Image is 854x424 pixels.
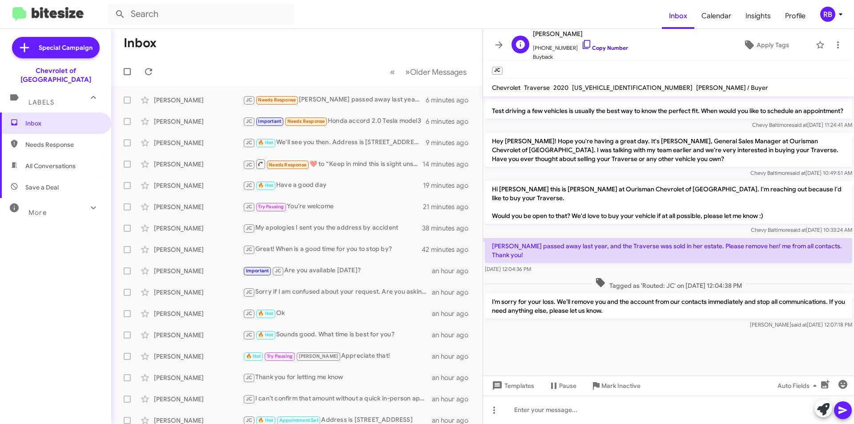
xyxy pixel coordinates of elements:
[243,180,423,190] div: Have a good day
[243,308,432,319] div: Ok
[559,378,576,394] span: Pause
[750,321,852,328] span: [PERSON_NAME] [DATE] 12:07:18 PM
[246,311,252,316] span: JC
[246,375,252,380] span: JC
[426,117,475,126] div: 6 minutes ago
[243,244,422,254] div: Great! When is a good time for you to stop by?
[432,373,475,382] div: an hour ago
[483,378,541,394] button: Templates
[524,84,550,92] span: Traverse
[25,119,101,128] span: Inbox
[243,287,432,297] div: Sorry if I am confused about your request. Are you asking for paperwork on a car that you purchas...
[25,183,59,192] span: Save a Deal
[267,353,293,359] span: Try Pausing
[25,140,101,149] span: Needs Response
[541,378,584,394] button: Pause
[777,378,820,394] span: Auto Fields
[154,245,243,254] div: [PERSON_NAME]
[243,137,426,148] div: We'll see you then. Address is [STREET_ADDRESS]
[492,84,520,92] span: Chevrolet
[490,378,534,394] span: Templates
[258,417,273,423] span: 🔥 Hot
[246,162,252,168] span: JC
[432,267,475,275] div: an hour ago
[154,309,243,318] div: [PERSON_NAME]
[738,3,778,29] a: Insights
[25,162,76,170] span: All Conversations
[485,76,852,119] p: Hi [PERSON_NAME] it's [PERSON_NAME] at Ourisman Chevrolet of Baltimore I just wanted to thank you...
[792,121,807,128] span: said at
[422,245,475,254] div: 42 minutes ago
[154,202,243,211] div: [PERSON_NAME]
[154,181,243,190] div: [PERSON_NAME]
[12,37,100,58] a: Special Campaign
[28,209,47,217] span: More
[410,67,467,77] span: Older Messages
[243,223,422,233] div: My apologies I sent you the address by accident
[751,226,852,233] span: Chevy Baltimore [DATE] 10:33:24 AM
[243,372,432,383] div: Thank you for letting me know
[778,3,813,29] a: Profile
[581,44,628,51] a: Copy Number
[601,378,640,394] span: Mark Inactive
[28,98,54,106] span: Labels
[432,352,475,361] div: an hour ago
[246,140,252,145] span: JC
[246,332,252,338] span: JC
[39,43,93,52] span: Special Campaign
[790,170,806,176] span: said at
[243,202,423,212] div: You're welcome
[258,204,284,210] span: Try Pausing
[154,96,243,105] div: [PERSON_NAME]
[533,28,628,39] span: [PERSON_NAME]
[485,266,531,272] span: [DATE] 12:04:36 PM
[385,63,472,81] nav: Page navigation example
[426,138,475,147] div: 9 minutes ago
[426,96,475,105] div: 6 minutes ago
[275,268,281,274] span: JC
[154,373,243,382] div: [PERSON_NAME]
[390,66,395,77] span: «
[258,311,273,316] span: 🔥 Hot
[757,37,789,53] span: Apply Tags
[790,226,806,233] span: said at
[400,63,472,81] button: Next
[432,331,475,339] div: an hour ago
[246,225,252,231] span: JC
[584,378,648,394] button: Mark Inactive
[258,97,296,103] span: Needs Response
[813,7,844,22] button: RB
[553,84,568,92] span: 2020
[696,84,768,92] span: [PERSON_NAME] / Buyer
[243,95,426,105] div: [PERSON_NAME] passed away last year, and the Traverse was sold in her estate. Please remove her/ ...
[694,3,738,29] a: Calendar
[432,395,475,404] div: an hour ago
[246,289,252,295] span: JC
[770,378,827,394] button: Auto Fields
[752,121,852,128] span: Chevy Baltimore [DATE] 11:24:41 AM
[533,39,628,52] span: [PHONE_NUMBER]
[246,118,252,124] span: JC
[243,330,432,340] div: Sounds good. What time is best for you?
[405,66,410,77] span: »
[154,352,243,361] div: [PERSON_NAME]
[662,3,694,29] a: Inbox
[423,202,475,211] div: 21 minutes ago
[791,321,807,328] span: said at
[246,396,252,402] span: JC
[432,288,475,297] div: an hour ago
[258,118,281,124] span: Important
[820,7,835,22] div: RB
[154,224,243,233] div: [PERSON_NAME]
[108,4,294,25] input: Search
[720,37,811,53] button: Apply Tags
[246,417,252,423] span: JC
[423,181,475,190] div: 19 minutes ago
[154,395,243,404] div: [PERSON_NAME]
[246,97,252,103] span: JC
[485,238,852,263] p: [PERSON_NAME] passed away last year, and the Traverse was sold in her estate. Please remove her/ ...
[485,181,852,224] p: Hi [PERSON_NAME] this is [PERSON_NAME] at Ourisman Chevrolet of [GEOGRAPHIC_DATA]. I'm reaching o...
